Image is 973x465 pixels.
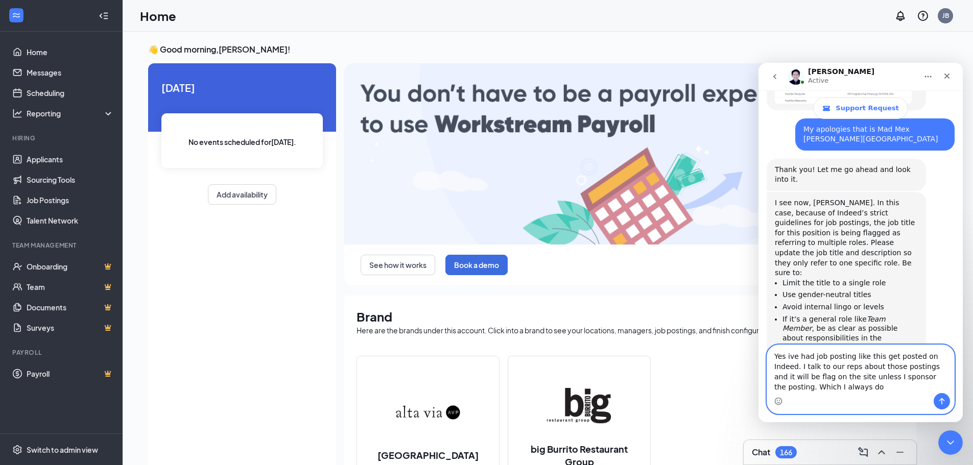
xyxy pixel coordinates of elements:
[27,297,114,317] a: DocumentsCrown
[27,169,114,190] a: Sourcing Tools
[344,63,916,244] img: payroll-large.gif
[758,63,963,422] iframe: Intercom live chat
[188,136,296,148] span: No events scheduled for [DATE] .
[9,282,196,330] textarea: Message…
[875,446,888,458] svg: ChevronUp
[24,215,159,225] li: Limit the title to a single role
[917,10,929,22] svg: QuestionInfo
[892,444,908,460] button: Minimize
[395,379,461,445] img: Alta Via & Alta Via Pizzeria
[208,184,276,205] button: Add availability
[27,363,114,384] a: PayrollCrown
[16,135,159,215] div: I see now, [PERSON_NAME]. In this case, because of Indeed’s strict guidelines for job postings, t...
[12,348,112,357] div: Payroll
[357,308,904,325] h1: Brand
[873,444,890,460] button: ChevronUp
[175,330,192,347] button: Send a message…
[27,210,114,231] a: Talent Network
[27,190,114,210] a: Job Postings
[140,7,176,25] h1: Home
[361,255,435,275] button: See how it works
[942,11,949,20] div: JB
[27,277,114,297] a: TeamCrown
[547,373,612,438] img: big Burrito Restaurant Group
[445,255,508,275] button: Book a demo
[857,446,869,458] svg: ComposeMessage
[367,449,489,461] h2: [GEOGRAPHIC_DATA]
[894,10,907,22] svg: Notifications
[12,241,112,250] div: Team Management
[27,108,114,118] div: Reporting
[12,108,22,118] svg: Analysis
[24,227,159,237] li: Use gender-neutral titles
[99,11,109,21] svg: Collapse
[161,80,323,95] span: [DATE]
[24,252,159,299] li: If it’s a general role like , be as clear as possible about responsibilities in the description s...
[24,252,127,270] i: Team Member
[24,239,159,249] li: Avoid internal lingo or levels
[752,447,770,458] h3: Chat
[12,445,22,455] svg: Settings
[27,445,98,455] div: Switch to admin view
[357,325,904,335] div: Here are the brands under this account. Click into a brand to see your locations, managers, job p...
[148,44,916,55] h3: 👋 Good morning, [PERSON_NAME] !
[894,446,906,458] svg: Minimize
[11,10,21,20] svg: WorkstreamLogo
[16,334,24,342] button: Emoji picker
[780,448,792,457] div: 166
[27,256,114,277] a: OnboardingCrown
[8,129,168,360] div: I see now, [PERSON_NAME]. In this case, because of Indeed’s strict guidelines for job postings, t...
[12,134,112,142] div: Hiring
[27,317,114,338] a: SurveysCrown
[855,444,871,460] button: ComposeMessage
[938,430,963,455] iframe: Intercom live chat
[8,129,196,383] div: Louise says…
[27,149,114,169] a: Applicants
[27,62,114,83] a: Messages
[27,83,114,103] a: Scheduling
[27,42,114,62] a: Home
